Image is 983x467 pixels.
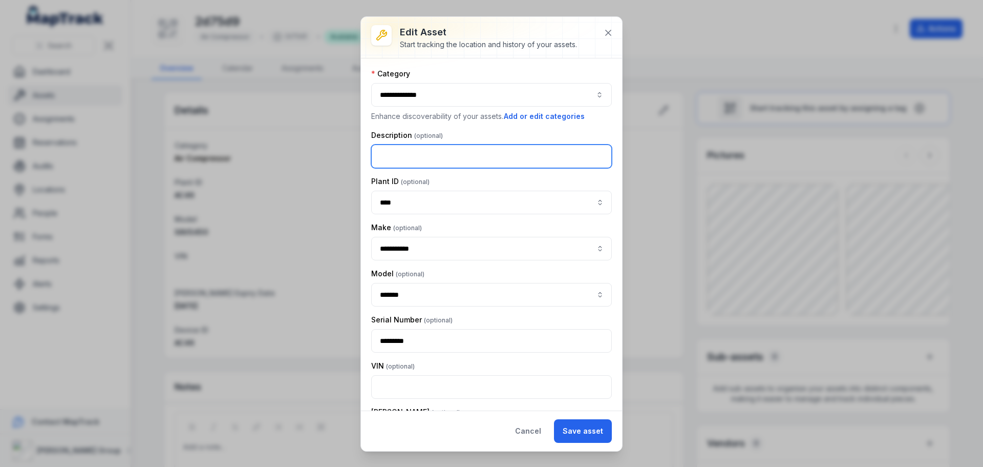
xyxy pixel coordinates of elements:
label: Category [371,69,410,79]
label: Make [371,222,422,233]
input: asset-edit:cf[7b2ad715-4ce1-4afd-baaf-5d2b22496a4d]-label [371,283,612,307]
input: asset-edit:cf[e286c480-ed88-4656-934e-cbe2f059b42e]-label [371,191,612,214]
button: Save asset [554,419,612,443]
div: Start tracking the location and history of your assets. [400,39,577,50]
label: VIN [371,361,415,371]
label: Model [371,269,424,279]
label: Serial Number [371,315,453,325]
label: Description [371,130,443,140]
button: Cancel [506,419,550,443]
input: asset-edit:cf[8551d161-b1ce-4bc5-a3dd-9fa232d53e47]-label [371,237,612,260]
label: Plant ID [371,176,430,187]
h3: Edit asset [400,25,577,39]
p: Enhance discoverability of your assets. [371,111,612,122]
label: [PERSON_NAME] [371,407,460,417]
button: Add or edit categories [503,111,585,122]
